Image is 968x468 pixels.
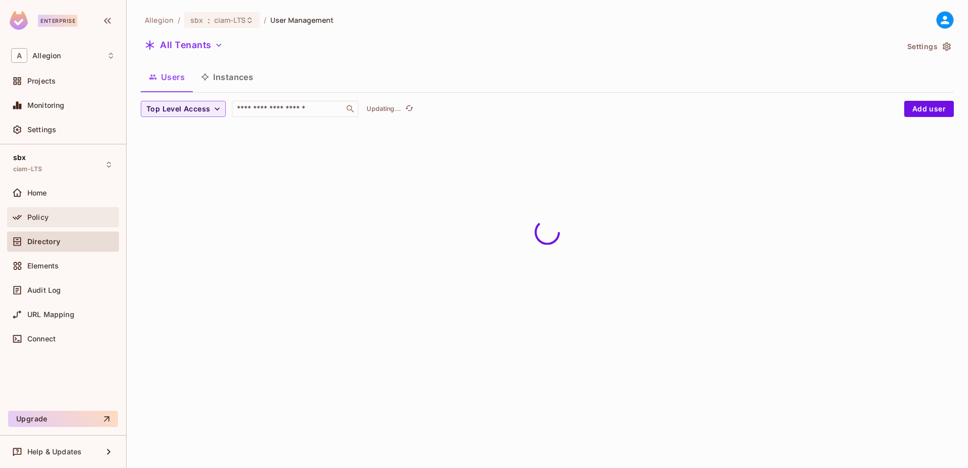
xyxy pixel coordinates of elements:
span: Projects [27,77,56,85]
button: All Tenants [141,37,227,53]
p: Updating... [367,105,401,113]
span: Connect [27,335,56,343]
img: SReyMgAAAABJRU5ErkJggg== [10,11,28,30]
span: Policy [27,213,49,221]
span: Top Level Access [146,103,210,115]
span: Settings [27,126,56,134]
span: Home [27,189,47,197]
li: / [264,15,266,25]
button: Settings [903,38,954,55]
div: Enterprise [38,15,77,27]
span: Monitoring [27,101,65,109]
span: Click to refresh data [401,103,415,115]
span: A [11,48,27,63]
span: User Management [270,15,334,25]
span: sbx [190,15,203,25]
button: Users [141,64,193,90]
span: Workspace: Allegion [32,52,61,60]
span: Audit Log [27,286,61,294]
span: ciam-LTS [13,165,42,173]
span: ciam-LTS [214,15,246,25]
button: refresh [403,103,415,115]
span: sbx [13,153,26,162]
span: Help & Updates [27,448,82,456]
span: Elements [27,262,59,270]
button: Instances [193,64,261,90]
span: : [207,16,211,24]
button: Add user [904,101,954,117]
span: URL Mapping [27,310,74,319]
li: / [178,15,180,25]
span: Directory [27,238,60,246]
button: Top Level Access [141,101,226,117]
button: Upgrade [8,411,118,427]
span: the active workspace [145,15,174,25]
span: refresh [405,104,414,114]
